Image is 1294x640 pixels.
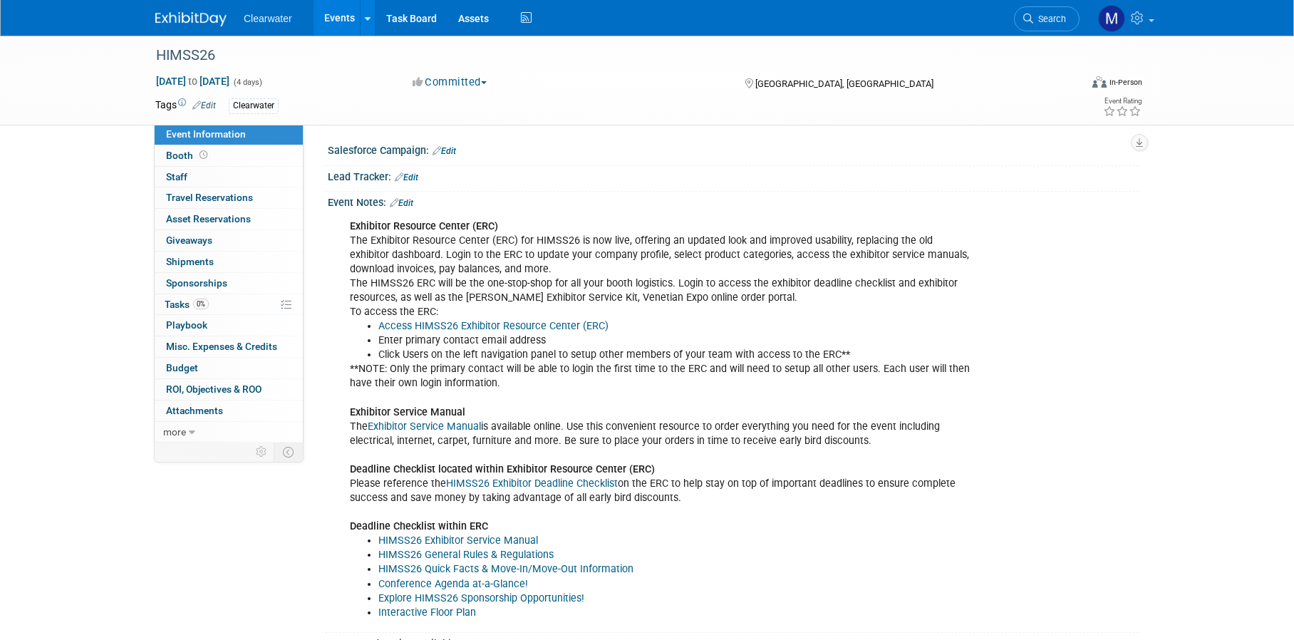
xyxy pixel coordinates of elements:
div: Salesforce Campaign: [328,140,1139,158]
span: 0% [193,299,209,309]
span: Travel Reservations [166,192,253,203]
a: Edit [192,100,216,110]
span: Asset Reservations [166,213,251,224]
span: ROI, Objectives & ROO [166,383,262,395]
td: Toggle Event Tabs [274,443,304,461]
a: HIMSS26 Exhibitor Deadline Checklist [446,478,618,490]
span: Sponsorships [166,277,227,289]
a: Misc. Expenses & Credits [155,336,303,357]
a: Explore HIMSS26 Sponsorship Opportunities! [378,592,584,604]
span: Booth [166,150,210,161]
a: Playbook [155,315,303,336]
a: Interactive Floor Plan [378,607,476,619]
img: Monica Pastor [1098,5,1125,32]
div: Clearwater [229,98,279,113]
a: Budget [155,358,303,378]
span: Event Information [166,128,246,140]
a: Travel Reservations [155,187,303,208]
span: to [186,76,200,87]
td: Tags [155,98,216,114]
a: Shipments [155,252,303,272]
div: The Exhibitor Resource Center (ERC) for HIMSS26 is now live, offering an updated look and improve... [340,212,982,627]
a: Access HIMSS26 Exhibitor Resource Center (ERC) [378,320,609,332]
li: Enter primary contact email address [378,334,973,348]
b: Deadline Checklist within ERC [350,520,488,532]
a: Asset Reservations [155,209,303,229]
a: Giveaways [155,230,303,251]
a: ROI, Objectives & ROO [155,379,303,400]
span: Giveaways [166,234,212,246]
span: Staff [166,171,187,182]
td: Personalize Event Tab Strip [249,443,274,461]
a: Tasks0% [155,294,303,315]
span: (4 days) [232,78,262,87]
span: [DATE] [DATE] [155,75,230,88]
a: Booth [155,145,303,166]
div: In-Person [1109,77,1142,88]
img: Format-Inperson.png [1092,76,1107,88]
span: more [163,426,186,438]
a: Sponsorships [155,273,303,294]
a: Conference Agenda at-a-Glance! [378,578,528,590]
b: Exhibitor Service Manual [350,406,465,418]
span: Budget [166,362,198,373]
li: Click Users on the left navigation panel to setup other members of your team with access to the E... [378,348,973,362]
span: Shipments [166,256,214,267]
span: Attachments [166,405,223,416]
span: Tasks [165,299,209,310]
a: HIMSS26 General Rules & Regulations [378,549,554,561]
span: Playbook [166,319,207,331]
b: Deadline Checklist located within Exhibitor Resource Center (ERC) [350,463,655,475]
div: Event Format [995,74,1142,96]
div: HIMSS26 [151,43,1058,68]
span: Booth not reserved yet [197,150,210,160]
img: ExhibitDay [155,12,227,26]
div: Event Notes: [328,192,1139,210]
a: HIMSS26 Exhibitor Service Manual [378,535,538,547]
div: Lead Tracker: [328,166,1139,185]
a: Staff [155,167,303,187]
span: Misc. Expenses & Credits [166,341,277,352]
a: Search [1014,6,1080,31]
a: more [155,422,303,443]
span: Clearwater [244,13,292,24]
a: Edit [395,172,418,182]
a: Edit [433,146,456,156]
button: Committed [408,75,492,90]
div: Event Rating [1103,98,1142,105]
a: HIMSS26 Quick Facts & Move-In/Move-Out Information [378,563,633,575]
a: Edit [390,198,413,208]
a: Attachments [155,401,303,421]
span: [GEOGRAPHIC_DATA], [GEOGRAPHIC_DATA] [755,78,933,89]
span: Search [1033,14,1066,24]
a: Exhibitor Service Manual [368,420,481,433]
a: Event Information [155,124,303,145]
b: Exhibitor Resource Center (ERC) [350,220,498,232]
